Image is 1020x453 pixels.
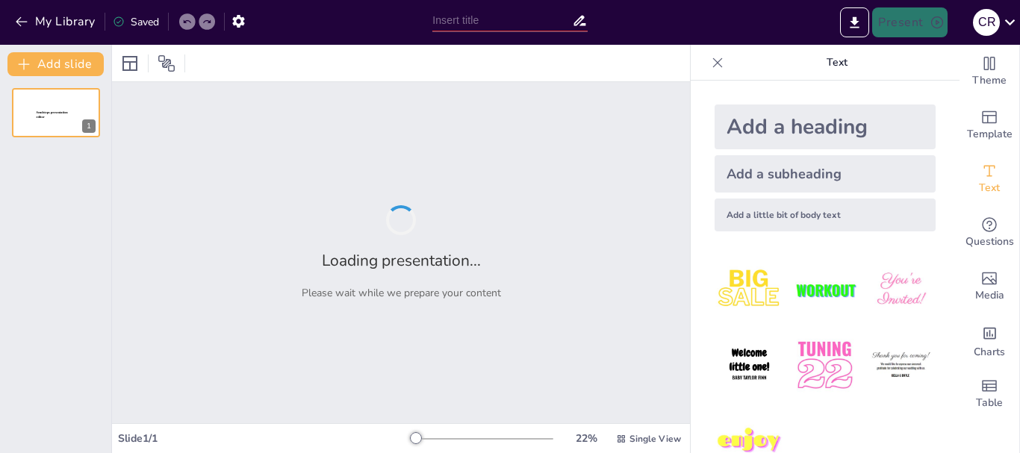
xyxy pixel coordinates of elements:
span: Single View [629,433,681,445]
div: Add charts and graphs [960,313,1019,367]
img: 3.jpeg [866,255,936,325]
span: Position [158,54,175,72]
img: 6.jpeg [866,331,936,400]
div: Slide 1 / 1 [118,431,410,446]
img: 5.jpeg [790,331,859,400]
div: Add images, graphics, shapes or video [960,260,1019,313]
div: 1 [12,88,100,137]
span: Questions [965,234,1014,250]
p: Please wait while we prepare your content [302,286,501,300]
span: Theme [972,72,1007,89]
span: Charts [974,344,1005,360]
div: 1 [82,119,96,133]
div: Add a little bit of body text [715,199,936,231]
input: Insert title [432,10,572,31]
div: Saved [113,15,159,29]
span: Text [979,180,1000,196]
img: 2.jpeg [790,255,859,325]
span: Table [976,395,1003,411]
button: C R [973,7,1000,37]
img: 4.jpeg [715,331,784,400]
div: 22 % [568,431,604,446]
div: Layout [118,51,142,75]
div: Add a table [960,367,1019,421]
div: C R [973,9,1000,36]
button: Export to PowerPoint [840,7,869,37]
button: Present [872,7,947,37]
div: Add text boxes [960,152,1019,206]
span: Template [967,126,1013,143]
div: Add ready made slides [960,99,1019,152]
div: Add a subheading [715,155,936,193]
span: Media [975,287,1004,304]
button: My Library [11,10,102,34]
div: Change the overall theme [960,45,1019,99]
div: Get real-time input from your audience [960,206,1019,260]
span: Sendsteps presentation editor [37,111,68,119]
img: 1.jpeg [715,255,784,325]
h2: Loading presentation... [322,250,481,271]
button: Add slide [7,52,104,76]
div: Add a heading [715,104,936,149]
p: Text [730,45,945,81]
